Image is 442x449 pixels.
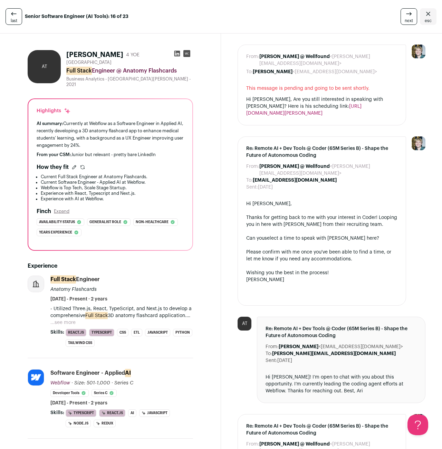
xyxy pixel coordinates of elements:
span: This message is pending and going to be sent shortly. [246,85,397,92]
b: [PERSON_NAME] @ Wellfound [259,442,330,447]
dd: <[EMAIL_ADDRESS][DOMAIN_NAME]> [279,343,403,350]
img: 6494470-medium_jpg [412,414,425,428]
span: last [11,18,17,23]
dt: To: [266,350,272,357]
div: Hi [PERSON_NAME]! I’m open to chat with you about this opportunity. I’m currently leading the cod... [266,374,417,394]
div: Business Analytics - [GEOGRAPHIC_DATA][PERSON_NAME] - 2021 [66,76,193,87]
dt: From: [246,53,259,67]
b: [PERSON_NAME] @ Wellfound [259,164,330,169]
div: Software Engineer - Applied [50,369,131,377]
dt: From: [266,343,279,350]
span: Skills: [50,409,64,416]
button: ...see more [50,319,76,326]
button: Expand [54,209,69,214]
dt: Sent: [266,357,277,364]
li: Current Software Engineer - Applied AI at Webflow. [41,180,184,185]
li: JavaScript [139,409,170,417]
li: JavaScript [145,329,170,336]
span: Re: Remote AI + Dev Tools @ Coder (65M Series B) - Shape the Future of Autonomous Coding [246,423,397,437]
dd: [DATE] [277,357,292,364]
div: Highlights [37,107,71,114]
span: Series C [114,381,133,385]
li: Current Full Stack Engineer at Anatomy Flashcards. [41,174,184,180]
div: Thanks for getting back to me with your interest in Coder! Looping you in here with [PERSON_NAME]... [246,214,397,228]
li: React.js [99,409,125,417]
li: Tailwind CSS [66,339,95,347]
div: Currently at Webflow as a Software Engineer in Applied AI, recently developing a 3D anatomy flash... [37,120,184,149]
li: React.js [66,329,86,336]
strong: Senior Software Engineer (AI Tools): 16 of 23 [25,13,128,20]
li: Webflow is Top Tech, Scale Stage Startup. [41,185,184,191]
div: Wishing you the best in the process! [246,269,397,276]
li: TypeScript [66,409,96,417]
iframe: Help Scout Beacon - Open [407,414,428,435]
span: · [112,380,113,386]
li: Experience with AI at Webflow. [41,196,184,202]
b: [PERSON_NAME][EMAIL_ADDRESS][DOMAIN_NAME] [272,351,396,356]
span: Years experience [39,229,72,236]
span: Anatomy Flashcards [50,287,97,292]
span: next [405,18,413,23]
li: TypeScript [89,329,114,336]
span: [GEOGRAPHIC_DATA] [66,60,112,65]
div: Can you ? [246,235,397,242]
mark: AI [125,369,131,377]
mark: Full Stack [66,67,92,75]
span: Re: Remote AI + Dev Tools @ Coder (65M Series B) - Shape the Future of Autonomous Coding [246,145,397,159]
dd: [DATE] [258,184,273,191]
dt: Sent: [246,184,258,191]
a: select a time to speak with [PERSON_NAME] here [265,236,377,241]
img: company-logo-placeholder-414d4e2ec0e2ddebbe968bf319fdfe5acfe0c9b87f798d344e800bc9a89632a0.png [28,276,44,292]
span: Non-healthcare [136,219,169,226]
img: 6494470-medium_jpg [412,45,425,58]
b: [PERSON_NAME] [253,69,292,74]
span: esc [425,18,432,23]
mark: Full Stack [85,312,108,319]
div: AT [238,317,251,331]
div: Please confirm with me once you've been able to find a time, or let me know if you need any accom... [246,249,397,262]
span: AI summary: [37,121,63,126]
li: Experience with React, Typescript and Next.js. [41,191,184,196]
dd: <[PERSON_NAME][EMAIL_ADDRESS][DOMAIN_NAME]> [259,163,397,177]
dd: <[PERSON_NAME][EMAIL_ADDRESS][DOMAIN_NAME]> [259,53,397,67]
li: AI [128,409,136,417]
li: Developer Tools [50,389,89,397]
dt: To: [246,68,253,75]
div: [PERSON_NAME] [246,276,397,283]
li: Python [173,329,192,336]
p: - Utilized Three.js, React, TypeScript, and Next.js to develop a comprehensive 3D anatomy flashca... [50,305,193,319]
div: 4 YOE [126,51,140,58]
div: Engineer @ Anatomy Flashcards [66,67,193,75]
li: ETL [131,329,142,336]
dt: From: [246,163,259,177]
span: [DATE] - Present · 2 years [50,296,107,303]
span: [DATE] - Present · 2 years [50,400,107,407]
span: Webflow [50,381,70,385]
h1: [PERSON_NAME] [66,50,123,60]
a: next [401,8,417,25]
li: Redux [94,420,116,427]
li: Series C [92,389,117,397]
h2: Finch [37,207,51,216]
li: Node.js [66,420,91,427]
li: CSS [117,329,128,336]
b: [PERSON_NAME] [279,344,318,349]
span: Generalist role [89,219,121,226]
div: Engineer [50,276,100,283]
h2: How they fit [37,163,69,171]
b: [PERSON_NAME] @ Wellfound [259,54,330,59]
h2: Experience [28,262,193,270]
dt: To: [246,177,253,184]
span: Availability status [39,219,75,226]
a: Close [420,8,436,25]
div: Hi [PERSON_NAME], Are you still interested in speaking with [PERSON_NAME]? Here is his scheduling... [246,96,397,117]
b: [EMAIL_ADDRESS][DOMAIN_NAME] [253,178,337,183]
span: · Size: 501-1,000 [71,381,110,385]
span: From your CSM: [37,152,71,157]
img: 6494470-medium_jpg [412,136,425,150]
img: 889d923000f17f2d5b8911d39fb9df0accfe75cd760460e5f6b5635f7ec2541c.png [28,369,44,385]
span: Re: Remote AI + Dev Tools @ Coder (65M Series B) - Shape the Future of Autonomous Coding [266,325,417,339]
div: AT [28,50,61,83]
dd: <[EMAIL_ADDRESS][DOMAIN_NAME]> [253,68,377,75]
span: Skills: [50,329,64,336]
